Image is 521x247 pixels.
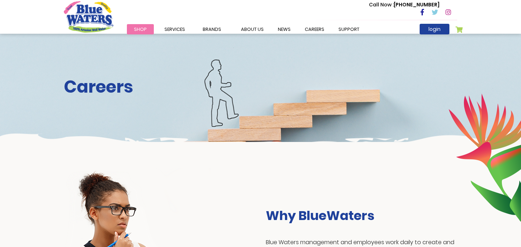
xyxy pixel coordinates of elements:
a: News [271,24,298,34]
a: login [420,24,449,34]
h2: Careers [64,77,457,97]
span: Brands [203,26,221,33]
h3: Why BlueWaters [266,208,457,223]
a: Brands [196,24,228,34]
a: Services [157,24,192,34]
span: Services [164,26,185,33]
img: career-intro-leaves.png [448,93,521,222]
span: Shop [134,26,147,33]
p: [PHONE_NUMBER] [369,1,439,9]
a: store logo [64,1,113,32]
span: Call Now : [369,1,394,8]
a: support [331,24,366,34]
a: about us [234,24,271,34]
a: careers [298,24,331,34]
a: Shop [127,24,154,34]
